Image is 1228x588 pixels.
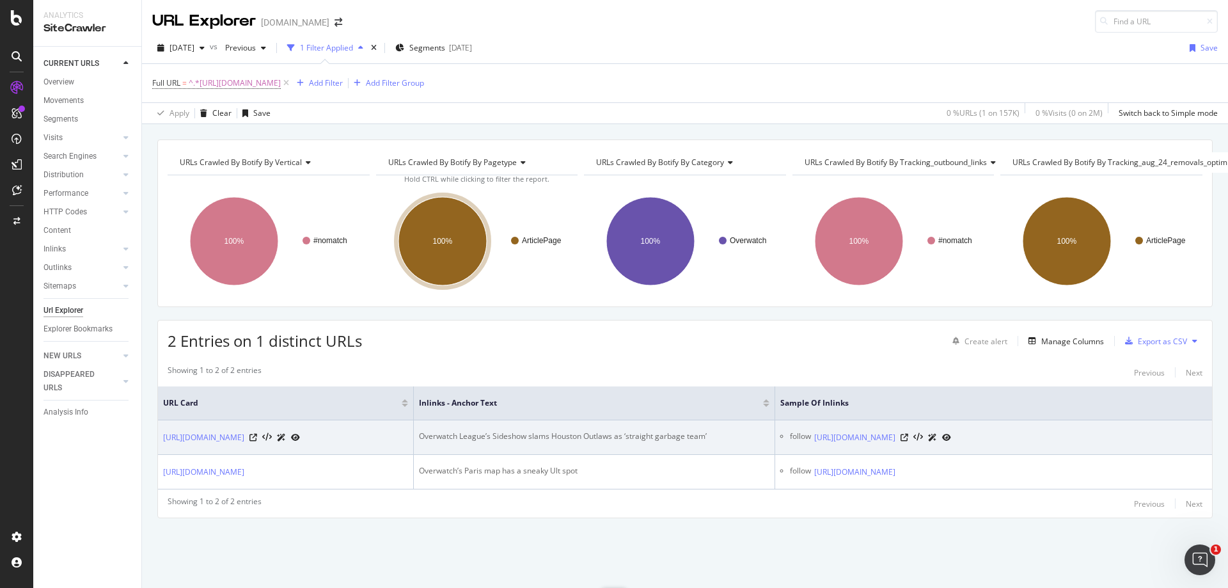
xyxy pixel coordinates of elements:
[152,103,189,123] button: Apply
[596,157,724,168] span: URLs Crawled By Botify By category
[43,224,132,237] a: Content
[43,75,74,89] div: Overview
[814,466,895,479] a: [URL][DOMAIN_NAME]
[1185,544,1215,575] iframe: Intercom live chat
[419,465,769,477] div: Overwatch’s Paris map has a sneaky Ult spot
[368,42,379,54] div: times
[432,237,452,246] text: 100%
[43,21,131,36] div: SiteCrawler
[43,187,120,200] a: Performance
[309,77,343,88] div: Add Filter
[1057,237,1077,246] text: 100%
[901,434,908,441] a: Visit Online Page
[43,168,120,182] a: Distribution
[942,431,951,444] a: URL Inspection
[1000,186,1202,297] svg: A chart.
[964,336,1007,347] div: Create alert
[790,465,811,479] div: follow
[43,113,132,126] a: Segments
[43,322,132,336] a: Explorer Bookmarks
[43,242,66,256] div: Inlinks
[1023,333,1104,349] button: Manage Columns
[938,236,972,245] text: #nomatch
[212,107,232,118] div: Clear
[262,433,272,442] button: View HTML Source
[43,94,84,107] div: Movements
[1134,498,1165,509] div: Previous
[43,150,120,163] a: Search Engines
[419,397,744,409] span: Inlinks - Anchor Text
[169,107,189,118] div: Apply
[220,38,271,58] button: Previous
[366,77,424,88] div: Add Filter Group
[152,38,210,58] button: [DATE]
[43,131,63,145] div: Visits
[43,168,84,182] div: Distribution
[43,113,78,126] div: Segments
[913,433,923,442] button: View HTML Source
[43,131,120,145] a: Visits
[1200,42,1218,53] div: Save
[300,42,353,53] div: 1 Filter Applied
[1120,331,1187,351] button: Export as CSV
[584,186,786,297] svg: A chart.
[1114,103,1218,123] button: Switch back to Simple mode
[390,38,477,58] button: Segments[DATE]
[1095,10,1218,33] input: Find a URL
[43,187,88,200] div: Performance
[43,57,99,70] div: CURRENT URLS
[1041,336,1104,347] div: Manage Columns
[180,157,302,168] span: URLs Crawled By Botify By vertical
[43,280,120,293] a: Sitemaps
[947,331,1007,351] button: Create alert
[849,237,869,246] text: 100%
[43,242,120,256] a: Inlinks
[790,431,811,444] div: follow
[1185,38,1218,58] button: Save
[43,224,71,237] div: Content
[43,205,87,219] div: HTTP Codes
[220,42,256,53] span: Previous
[43,304,83,317] div: Url Explorer
[168,365,262,380] div: Showing 1 to 2 of 2 entries
[163,397,398,409] span: URL Card
[182,77,187,88] span: =
[1138,336,1187,347] div: Export as CSV
[168,186,370,297] svg: A chart.
[168,330,362,351] span: 2 Entries on 1 distinct URLs
[43,10,131,21] div: Analytics
[522,236,562,245] text: ArticlePage
[780,397,1188,409] span: Sample of Inlinks
[947,107,1019,118] div: 0 % URLs ( 1 on 157K )
[43,349,120,363] a: NEW URLS
[1035,107,1103,118] div: 0 % Visits ( 0 on 2M )
[237,103,271,123] button: Save
[376,186,578,297] div: A chart.
[1134,496,1165,511] button: Previous
[1134,367,1165,378] div: Previous
[404,174,549,184] span: Hold CTRL while clicking to filter the report.
[928,431,937,444] a: AI Url Details
[386,152,567,173] h4: URLs Crawled By Botify By pagetype
[189,74,281,92] span: ^.*[URL][DOMAIN_NAME]
[249,434,257,441] a: Visit Online Page
[1211,544,1221,555] span: 1
[43,368,108,395] div: DISAPPEARED URLS
[292,75,343,91] button: Add Filter
[419,431,769,442] div: Overwatch League’s Sideshow slams Houston Outlaws as ‘straight garbage team’
[43,75,132,89] a: Overview
[43,261,120,274] a: Outlinks
[409,42,445,53] span: Segments
[163,431,244,444] a: [URL][DOMAIN_NAME]
[291,431,300,444] a: URL Inspection
[1186,498,1202,509] div: Next
[261,16,329,29] div: [DOMAIN_NAME]
[168,496,262,511] div: Showing 1 to 2 of 2 entries
[43,322,113,336] div: Explorer Bookmarks
[730,236,766,245] text: Overwatch
[792,186,995,297] div: A chart.
[43,261,72,274] div: Outlinks
[1186,365,1202,380] button: Next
